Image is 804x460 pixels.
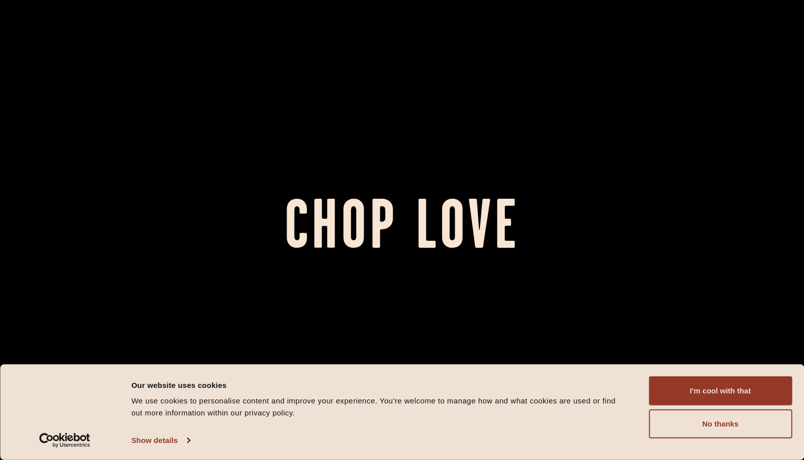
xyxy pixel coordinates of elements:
[131,379,626,391] div: Our website uses cookies
[131,433,189,448] a: Show details
[131,395,626,419] div: We use cookies to personalise content and improve your experience. You're welcome to manage how a...
[649,376,792,405] button: I'm cool with that
[649,409,792,438] button: No thanks
[21,433,109,448] a: Usercentrics Cookiebot - opens in a new window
